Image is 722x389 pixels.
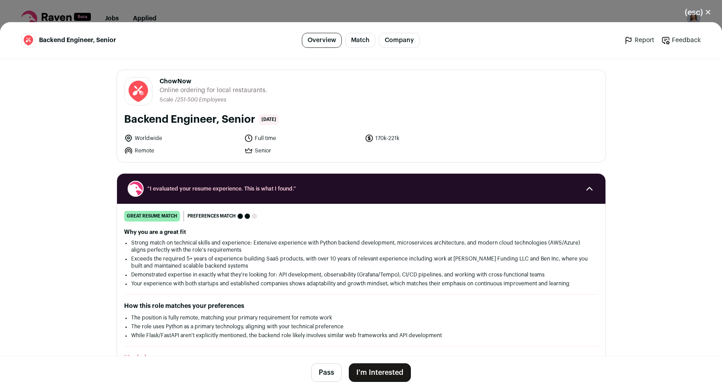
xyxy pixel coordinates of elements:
[160,97,175,103] li: Scale
[674,3,722,22] button: Close modal
[345,33,375,48] a: Match
[131,314,591,321] li: The position is fully remote, matching your primary requirement for remote work
[349,363,411,382] button: I'm Interested
[124,354,598,362] h2: Maximize your resume
[175,97,226,103] li: /
[160,86,267,95] span: Online ordering for local restaurants.
[187,212,236,221] span: Preferences match
[131,255,591,269] li: Exceeds the required 5+ years of experience building SaaS products, with over 10 years of relevan...
[22,34,35,47] img: 30f2d7c96d74c59bb225f22fd607278207284c290477e370201cad183887230c.jpg
[302,33,342,48] a: Overview
[39,36,116,45] span: Backend Engineer, Senior
[131,323,591,330] li: The role uses Python as a primary technology, aligning with your technical preference
[311,363,342,382] button: Pass
[124,134,239,143] li: Worldwide
[131,280,591,287] li: Your experience with both startups and established companies shows adaptability and growth mindse...
[177,97,226,102] span: 251-500 Employees
[661,36,701,45] a: Feedback
[160,77,267,86] span: ChowNow
[624,36,654,45] a: Report
[244,134,359,143] li: Full time
[124,146,239,155] li: Remote
[124,229,598,236] h2: Why you are a great fit
[125,78,152,105] img: 30f2d7c96d74c59bb225f22fd607278207284c290477e370201cad183887230c.jpg
[379,33,420,48] a: Company
[124,211,180,222] div: great resume match
[124,302,598,311] h2: How this role matches your preferences
[131,271,591,278] li: Demonstrated expertise in exactly what they're looking for: API development, observability (Grafa...
[365,134,480,143] li: 170k-221k
[124,113,255,127] h1: Backend Engineer, Senior
[147,185,575,192] span: “I evaluated your resume experience. This is what I found.”
[244,146,359,155] li: Senior
[131,332,591,339] li: While Flask/FastAPI aren't explicitly mentioned, the backend role likely involves similar web fra...
[131,239,591,253] li: Strong match on technical skills and experience: Extensive experience with Python backend develop...
[259,114,279,125] span: [DATE]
